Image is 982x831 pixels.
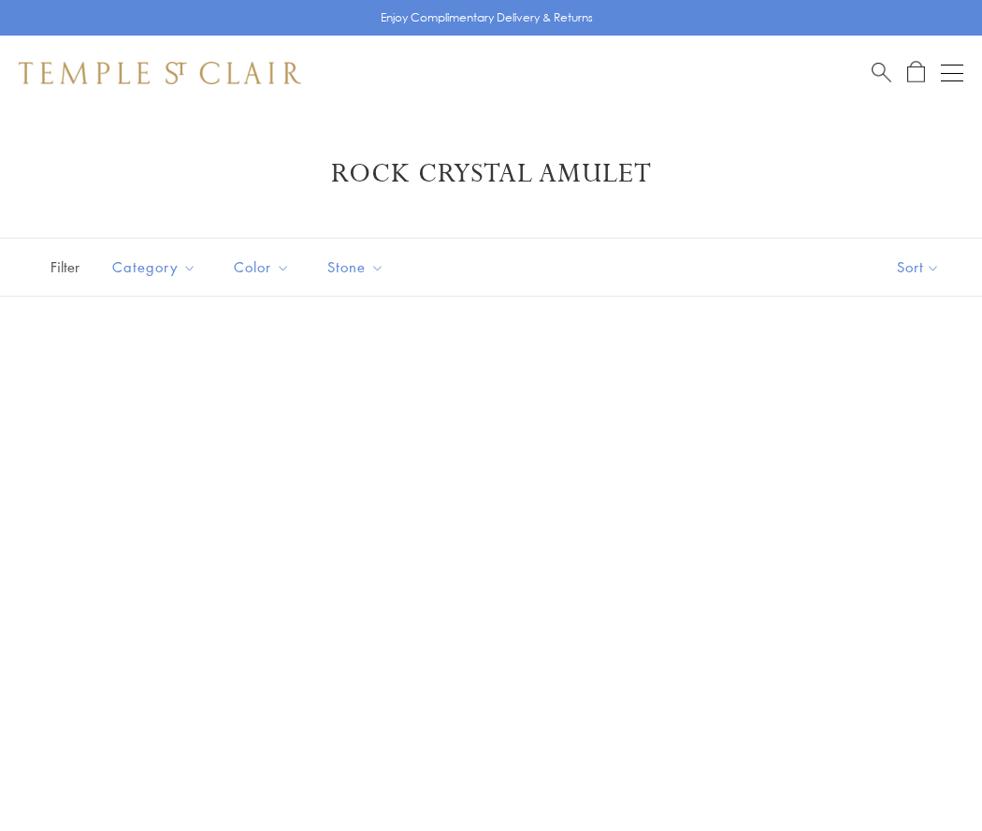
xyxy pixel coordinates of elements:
[220,246,304,288] button: Color
[907,61,925,84] a: Open Shopping Bag
[313,246,398,288] button: Stone
[318,255,398,279] span: Stone
[855,239,982,296] button: Show sort by
[19,62,301,84] img: Temple St. Clair
[941,62,963,84] button: Open navigation
[47,157,935,191] h1: Rock Crystal Amulet
[224,255,304,279] span: Color
[381,8,593,27] p: Enjoy Complimentary Delivery & Returns
[103,255,210,279] span: Category
[98,246,210,288] button: Category
[872,61,891,84] a: Search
